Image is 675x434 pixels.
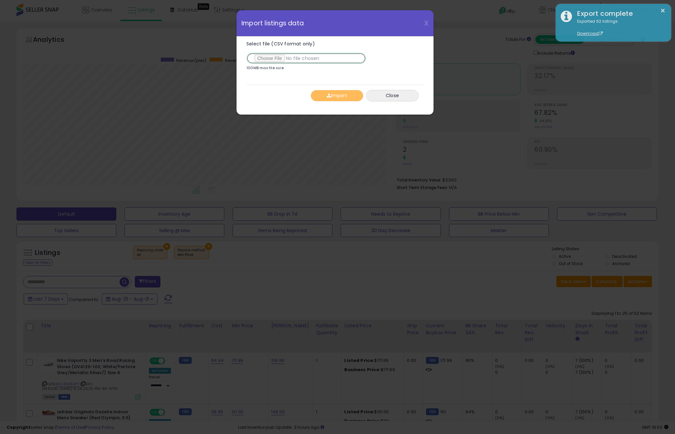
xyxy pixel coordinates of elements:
[246,41,315,47] span: Select file (CSV format only)
[241,20,304,26] span: Import listings data
[572,18,666,37] div: Exported 62 listings.
[572,9,666,18] div: Export complete
[577,31,603,36] a: Download
[424,18,429,28] span: X
[660,7,665,15] button: ×
[311,90,363,101] button: Import
[246,66,284,70] p: 100MB max file size
[366,90,419,101] button: Close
